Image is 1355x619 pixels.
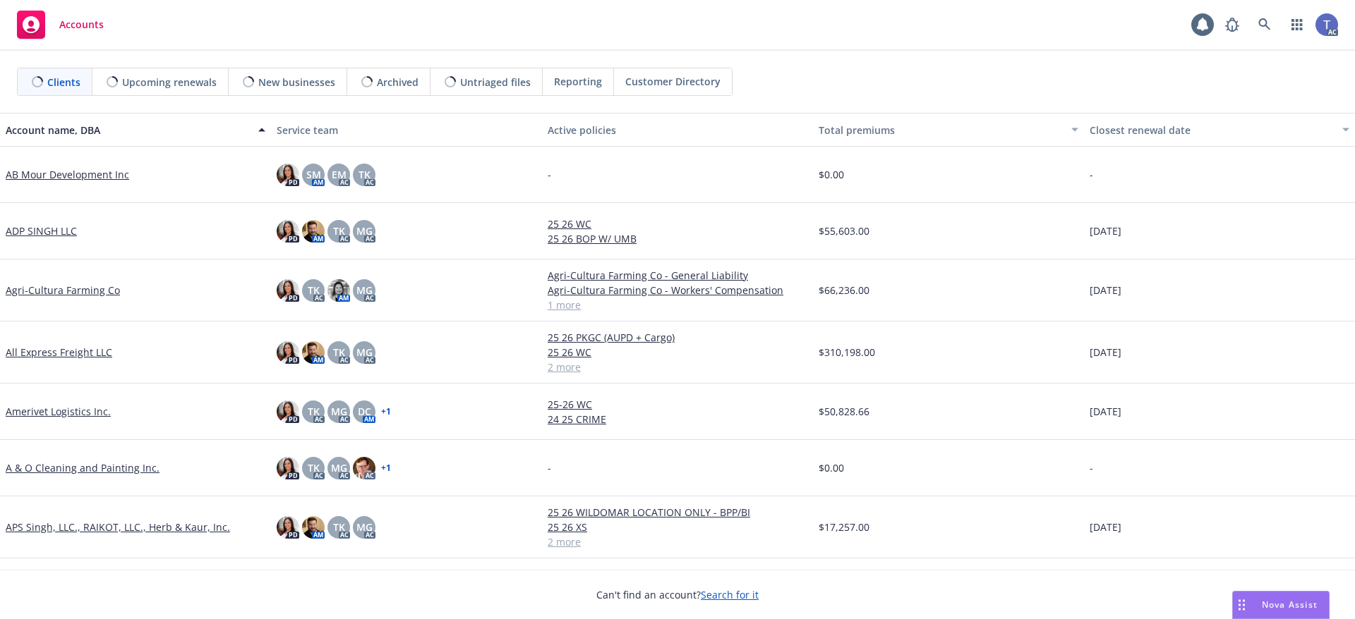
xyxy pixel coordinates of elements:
[302,341,325,364] img: photo
[6,123,250,137] div: Account name, DBA
[548,167,551,182] span: -
[548,298,807,312] a: 1 more
[548,283,807,298] a: Agri-Cultura Farming Co - Workers' Compensation
[625,74,721,89] span: Customer Directory
[1090,283,1121,298] span: [DATE]
[819,283,869,298] span: $66,236.00
[1218,11,1246,39] a: Report a Bug
[548,345,807,360] a: 25 26 WC
[813,113,1084,147] button: Total premiums
[6,167,129,182] a: AB Mour Development Inc
[47,75,80,90] span: Clients
[277,164,299,186] img: photo
[59,19,104,30] span: Accounts
[1090,167,1093,182] span: -
[333,345,345,360] span: TK
[819,123,1063,137] div: Total premiums
[1090,345,1121,360] span: [DATE]
[548,268,807,283] a: Agri-Cultura Farming Co - General Liability
[277,400,299,423] img: photo
[333,520,345,534] span: TK
[701,588,759,601] a: Search for it
[1084,113,1355,147] button: Closest renewal date
[327,279,350,302] img: photo
[6,345,112,360] a: All Express Freight LLC
[353,457,375,479] img: photo
[308,283,320,298] span: TK
[1090,520,1121,534] span: [DATE]
[819,404,869,419] span: $50,828.66
[333,223,345,238] span: TK
[381,464,391,472] a: + 1
[277,516,299,539] img: photo
[11,5,109,44] a: Accounts
[377,75,418,90] span: Archived
[548,534,807,549] a: 2 more
[277,123,536,137] div: Service team
[1090,460,1093,475] span: -
[819,460,844,475] span: $0.00
[1262,599,1318,611] span: Nova Assist
[554,74,602,89] span: Reporting
[6,283,120,298] a: Agri-Cultura Farming Co
[548,360,807,374] a: 2 more
[332,167,347,182] span: EM
[6,520,230,534] a: APS Singh, LLC., RAIKOT, LLC., Herb & Kaur, Inc.
[819,223,869,238] span: $55,603.00
[6,223,77,238] a: ADP SINGH LLC
[548,123,807,137] div: Active policies
[331,460,347,475] span: MG
[460,75,531,90] span: Untriaged files
[548,460,551,475] span: -
[1251,11,1279,39] a: Search
[356,520,373,534] span: MG
[277,220,299,243] img: photo
[548,231,807,246] a: 25 26 BOP W/ UMB
[1090,123,1334,137] div: Closest renewal date
[819,167,844,182] span: $0.00
[1233,592,1251,618] div: Drag to move
[596,587,759,602] span: Can't find an account?
[548,330,807,345] a: 25 26 PKGC (AUPD + Cargo)
[306,167,321,182] span: SM
[6,460,159,475] a: A & O Cleaning and Painting Inc.
[548,216,807,231] a: 25 26 WC
[359,167,371,182] span: TK
[542,113,813,147] button: Active policies
[819,345,875,360] span: $310,198.00
[331,404,347,419] span: MG
[302,220,325,243] img: photo
[1090,223,1121,238] span: [DATE]
[302,516,325,539] img: photo
[381,407,391,416] a: + 1
[356,283,373,298] span: MG
[308,460,320,475] span: TK
[819,520,869,534] span: $17,257.00
[277,457,299,479] img: photo
[1283,11,1311,39] a: Switch app
[1090,404,1121,419] span: [DATE]
[277,341,299,364] img: photo
[308,404,320,419] span: TK
[548,505,807,520] a: 25 26 WILDOMAR LOCATION ONLY - BPP/BI
[122,75,217,90] span: Upcoming renewals
[548,397,807,412] a: 25-26 WC
[548,412,807,427] a: 24 25 CRIME
[271,113,542,147] button: Service team
[6,404,111,419] a: Amerivet Logistics Inc.
[277,279,299,302] img: photo
[548,520,807,534] a: 25 26 XS
[356,345,373,360] span: MG
[358,404,371,419] span: DC
[1315,13,1338,36] img: photo
[1232,591,1330,619] button: Nova Assist
[258,75,335,90] span: New businesses
[356,223,373,238] span: MG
